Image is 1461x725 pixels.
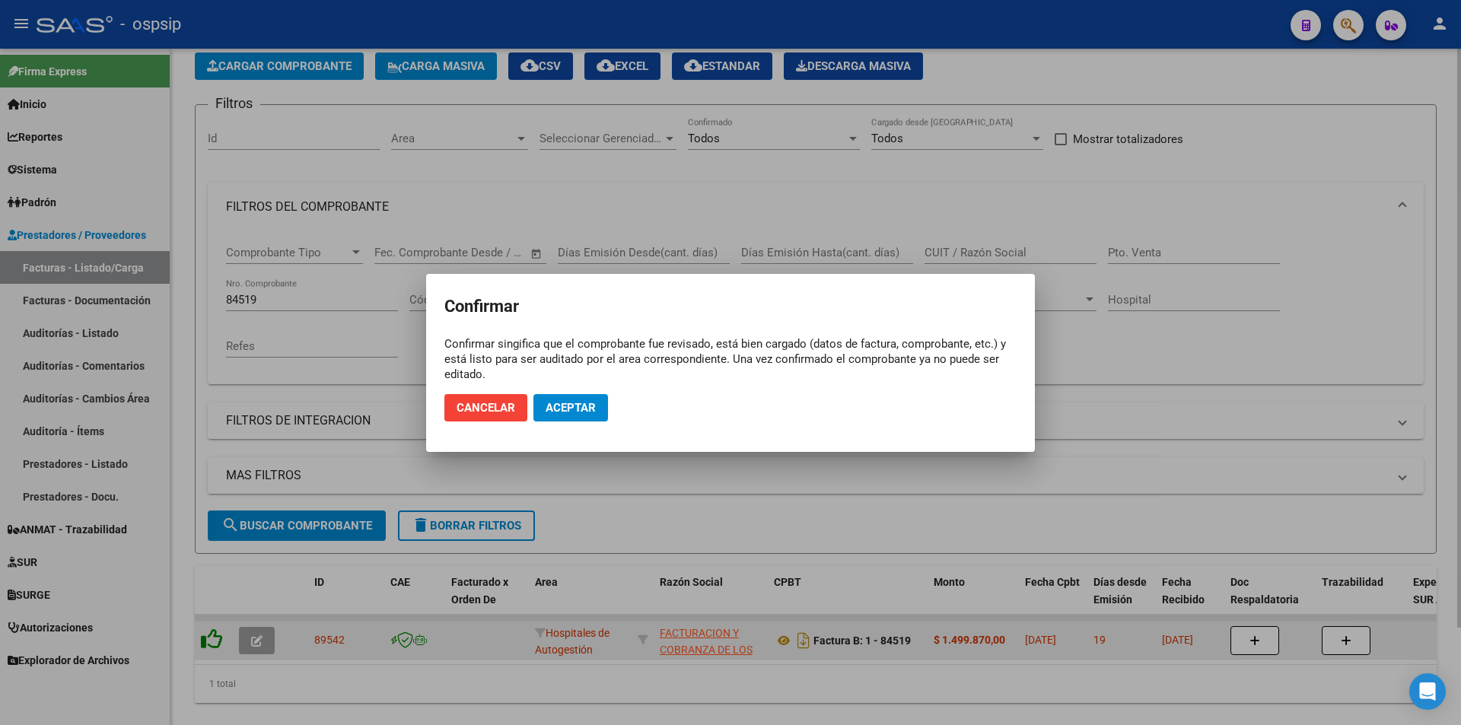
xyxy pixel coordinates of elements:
span: Cancelar [457,401,515,415]
span: Aceptar [546,401,596,415]
div: Open Intercom Messenger [1409,673,1446,710]
div: Confirmar singifica que el comprobante fue revisado, está bien cargado (datos de factura, comprob... [444,336,1017,382]
button: Aceptar [533,394,608,421]
button: Cancelar [444,394,527,421]
h2: Confirmar [444,292,1017,321]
